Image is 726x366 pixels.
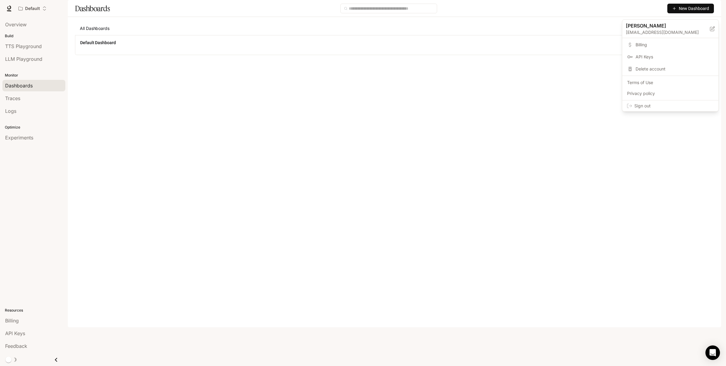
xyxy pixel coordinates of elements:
span: Sign out [634,103,714,109]
div: [PERSON_NAME][EMAIL_ADDRESS][DOMAIN_NAME] [622,20,718,38]
span: API Keys [636,54,714,60]
p: [PERSON_NAME] [626,22,700,29]
p: [EMAIL_ADDRESS][DOMAIN_NAME] [626,29,710,35]
span: Privacy policy [627,90,714,96]
a: Terms of Use [623,77,717,88]
a: Privacy policy [623,88,717,99]
div: Delete account [623,64,717,74]
a: API Keys [623,51,717,62]
span: Terms of Use [627,80,714,86]
a: Billing [623,39,717,50]
span: Billing [636,42,714,48]
span: Delete account [636,66,714,72]
div: Sign out [622,100,718,111]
